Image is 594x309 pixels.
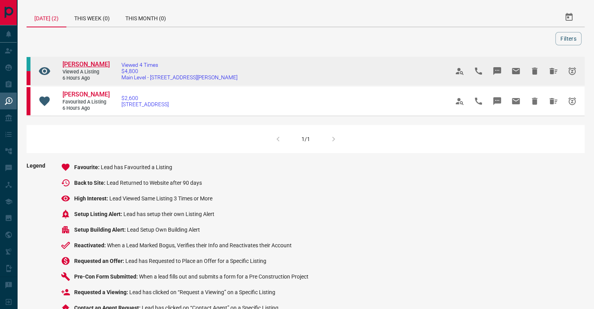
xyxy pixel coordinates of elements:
span: 6 hours ago [62,75,109,82]
span: Email [507,62,525,80]
span: Reactivated [74,242,107,248]
span: Hide All from Jim Redden [544,62,563,80]
div: This Month (0) [118,8,174,27]
span: Snooze [563,92,582,111]
span: Back to Site [74,180,107,186]
span: Favourite [74,164,101,170]
span: Message [488,92,507,111]
span: High Interest [74,195,109,202]
span: Setup Listing Alert [74,211,123,217]
button: Select Date Range [560,8,578,27]
span: $4,800 [121,68,237,74]
span: [PERSON_NAME] [62,91,110,98]
span: Lead has Requested to Place an Offer for a Specific Listing [125,258,266,264]
a: $2,600[STREET_ADDRESS] [121,95,169,107]
span: [STREET_ADDRESS] [121,101,169,107]
div: This Week (0) [66,8,118,27]
span: Snooze [563,62,582,80]
div: property.ca [27,71,30,85]
span: When a Lead Marked Bogus, Verifies their Info and Reactivates their Account [107,242,292,248]
span: Viewed a Listing [62,69,109,75]
div: [DATE] (2) [27,8,66,27]
span: Hide [525,92,544,111]
div: condos.ca [27,57,30,71]
span: Hide [525,62,544,80]
span: Call [469,92,488,111]
span: 6 hours ago [62,105,109,112]
button: Filters [555,32,582,45]
span: Lead Setup Own Building Alert [127,227,200,233]
div: 1/1 [301,136,310,142]
a: [PERSON_NAME] [62,61,109,69]
span: Lead has Favourited a Listing [101,164,172,170]
a: [PERSON_NAME] [62,91,109,99]
span: [PERSON_NAME] [62,61,110,68]
a: Viewed 4 Times$4,800Main Level - [STREET_ADDRESS][PERSON_NAME] [121,62,237,80]
span: Requested a Viewing [74,289,129,295]
span: Setup Building Alert [74,227,127,233]
span: When a lead fills out and submits a form for a Pre Construction Project [139,273,309,280]
span: Requested an Offer [74,258,125,264]
span: Main Level - [STREET_ADDRESS][PERSON_NAME] [121,74,237,80]
span: Email [507,92,525,111]
span: Lead Returned to Website after 90 days [107,180,202,186]
span: Message [488,62,507,80]
span: Viewed 4 Times [121,62,237,68]
span: View Profile [450,92,469,111]
span: Lead Viewed Same Listing 3 Times or More [109,195,212,202]
span: Pre-Con Form Submitted [74,273,139,280]
span: Hide All from Adam Mitchell [544,92,563,111]
span: Lead has clicked on “Request a Viewing” on a Specific Listing [129,289,275,295]
span: Favourited a Listing [62,99,109,105]
span: View Profile [450,62,469,80]
span: Lead has setup their own Listing Alert [123,211,214,217]
span: Call [469,62,488,80]
span: $2,600 [121,95,169,101]
div: property.ca [27,87,30,115]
